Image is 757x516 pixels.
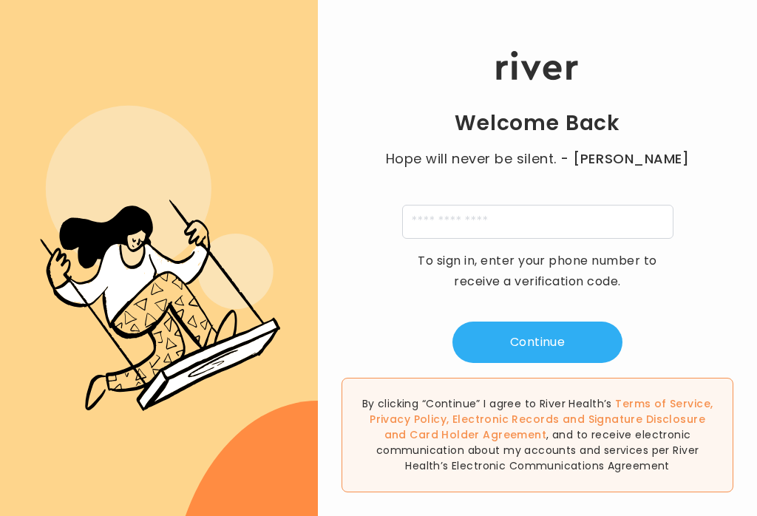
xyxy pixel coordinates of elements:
a: Card Holder Agreement [410,427,546,442]
span: , , and [370,396,713,442]
button: Continue [452,322,622,363]
span: , and to receive electronic communication about my accounts and services per River Health’s Elect... [376,427,699,473]
a: Terms of Service [615,396,710,411]
h1: Welcome Back [455,110,620,137]
p: To sign in, enter your phone number to receive a verification code. [408,251,667,292]
a: Electronic Records and Signature Disclosure [452,412,705,427]
span: - [PERSON_NAME] [560,149,689,169]
p: Hope will never be silent. [371,149,704,169]
div: By clicking “Continue” I agree to River Health’s [342,378,733,492]
a: Privacy Policy [370,412,447,427]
